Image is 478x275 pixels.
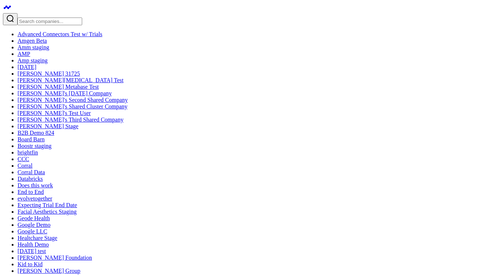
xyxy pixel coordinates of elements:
[18,202,77,208] a: Expecting Trial End Date
[18,235,57,241] a: Healtchare Stage
[18,156,29,162] a: CCC
[18,57,47,64] a: Amp staging
[18,143,51,149] a: Boostr staging
[18,189,44,195] a: End to End
[18,241,49,248] a: Health Demo
[18,136,45,142] a: Board Barn
[18,261,42,267] a: Kid to Kid
[18,90,112,96] a: [PERSON_NAME]'s [DATE] Company
[18,18,82,25] input: Search companies input
[18,31,102,37] a: Advanced Connectors Test w/ Trials
[18,149,38,156] a: brightfin
[18,97,128,103] a: [PERSON_NAME]'s Second Shared Company
[18,84,99,90] a: [PERSON_NAME] Metabase Test
[18,130,54,136] a: B2B Demo 824
[18,268,80,274] a: [PERSON_NAME] Group
[18,110,91,116] a: [PERSON_NAME]'s Test User
[18,103,127,110] a: [PERSON_NAME]'s Shared Cluster Company
[3,13,18,25] button: Search companies button
[18,255,92,261] a: [PERSON_NAME] Foundation
[18,228,47,234] a: Google LLC
[18,64,37,70] a: [DATE]
[18,248,46,254] a: [DATE] test
[18,123,79,129] a: [PERSON_NAME] Stage
[18,44,49,50] a: Amm staging
[18,77,123,83] a: [PERSON_NAME][MEDICAL_DATA] Test
[18,38,47,44] a: Amgen Beta
[18,70,80,77] a: [PERSON_NAME] 31725
[18,195,52,202] a: evolvetogether
[18,222,50,228] a: Google Demo
[18,182,53,188] a: Does this work
[18,163,32,169] a: Corral
[18,169,45,175] a: Corral Data
[18,176,43,182] a: Databricks
[18,51,30,57] a: AMP
[18,215,50,221] a: Geode Health
[18,117,123,123] a: [PERSON_NAME]'s Third Shared Company
[18,209,77,215] a: Facial Aesthetics Staging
